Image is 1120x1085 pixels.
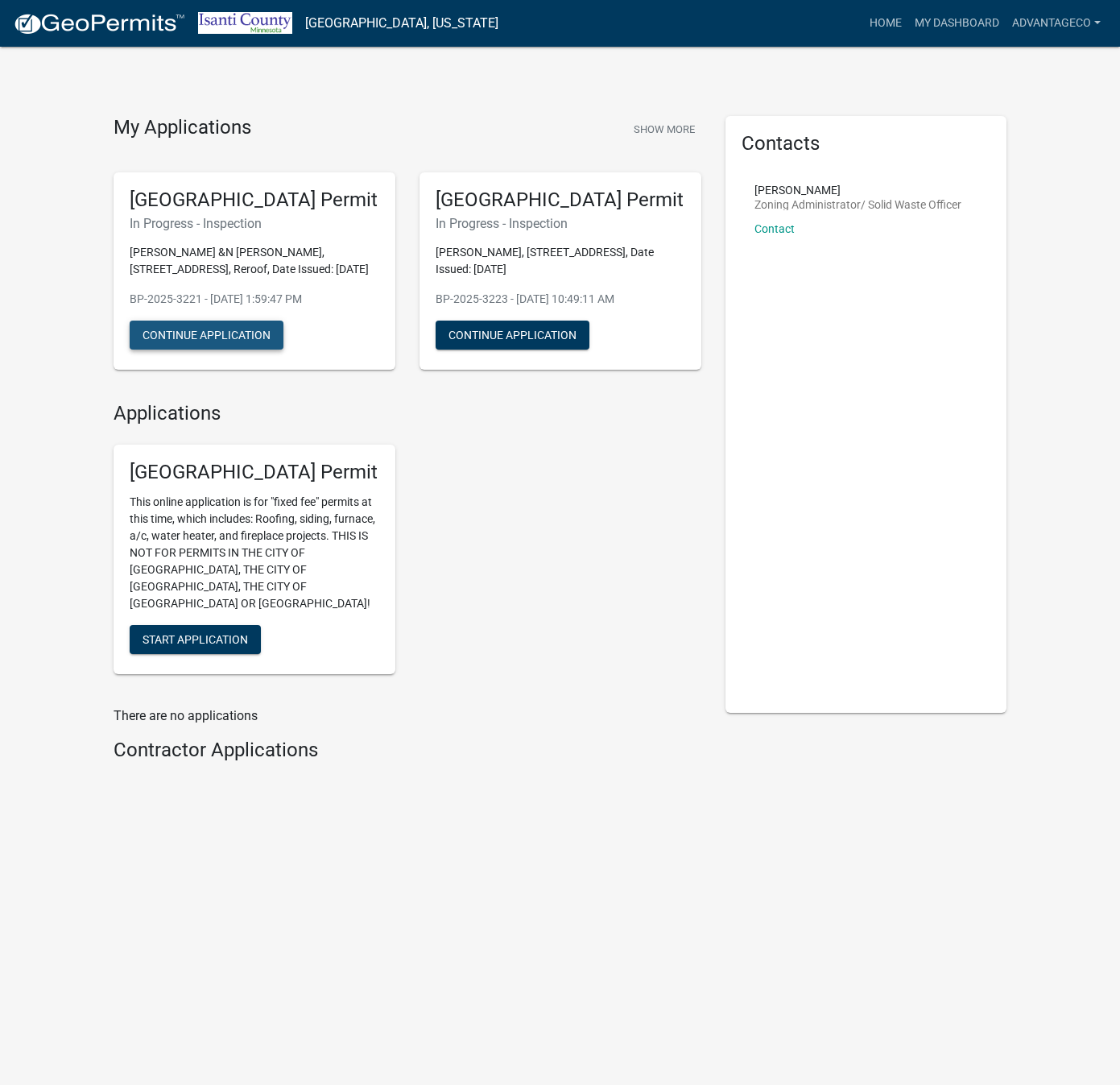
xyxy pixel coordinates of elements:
h4: Contractor Applications [114,739,701,762]
a: Contact [754,222,795,235]
p: Zoning Administrator/ Solid Waste Officer [754,199,961,210]
wm-workflow-list-section: Applications [114,402,701,687]
p: [PERSON_NAME], [STREET_ADDRESS], Date Issued: [DATE] [436,244,685,278]
p: BP-2025-3223 - [DATE] 10:49:11 AM [436,291,685,308]
span: Start Application [143,633,248,646]
h6: In Progress - Inspection [436,216,685,231]
a: [GEOGRAPHIC_DATA], [US_STATE] [305,10,498,37]
h5: [GEOGRAPHIC_DATA] Permit [130,461,379,484]
h5: Contacts [742,132,991,155]
h6: In Progress - Inspection [130,216,379,231]
a: AdvantageCo [1006,8,1107,39]
p: There are no applications [114,706,701,726]
button: Continue Application [436,321,589,350]
p: BP-2025-3221 - [DATE] 1:59:47 PM [130,291,379,308]
a: My Dashboard [908,8,1006,39]
h4: My Applications [114,116,251,140]
h4: Applications [114,402,701,425]
wm-workflow-list-section: Contractor Applications [114,739,701,768]
p: [PERSON_NAME] [754,184,961,196]
img: Isanti County, Minnesota [198,12,292,34]
p: This online application is for "fixed fee" permits at this time, which includes: Roofing, siding,... [130,494,379,612]
button: Continue Application [130,321,283,350]
a: Home [863,8,908,39]
button: Start Application [130,625,261,654]
h5: [GEOGRAPHIC_DATA] Permit [436,188,685,212]
h5: [GEOGRAPHIC_DATA] Permit [130,188,379,212]
button: Show More [627,116,701,143]
p: [PERSON_NAME] &N [PERSON_NAME], [STREET_ADDRESS], Reroof, Date Issued: [DATE] [130,244,379,278]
